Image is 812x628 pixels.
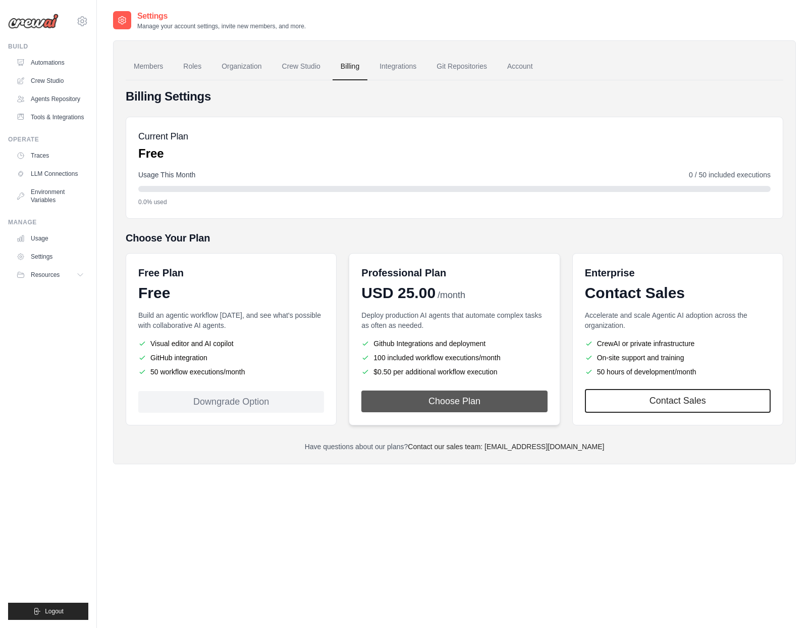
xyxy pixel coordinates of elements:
h2: Settings [137,10,306,22]
a: Roles [175,53,209,80]
p: Free [138,146,188,162]
a: Crew Studio [12,73,88,89]
a: Environment Variables [12,184,88,208]
span: 0 / 50 included executions [689,170,771,180]
a: Crew Studio [274,53,329,80]
p: Accelerate and scale Agentic AI adoption across the organization. [585,310,771,330]
div: Downgrade Option [138,391,324,413]
p: Manage your account settings, invite new members, and more. [137,22,306,30]
img: Logo [8,14,59,29]
h6: Professional Plan [361,266,446,280]
li: On-site support and training [585,353,771,363]
div: Contact Sales [585,284,771,302]
a: Members [126,53,171,80]
a: Organization [213,53,269,80]
a: Settings [12,249,88,265]
a: Agents Repository [12,91,88,107]
p: Deploy production AI agents that automate complex tasks as often as needed. [361,310,547,330]
span: /month [438,288,465,302]
h5: Current Plan [138,129,188,143]
span: Usage This Month [138,170,195,180]
button: Logout [8,603,88,620]
a: Contact Sales [585,389,771,413]
button: Choose Plan [361,391,547,412]
li: GitHub integration [138,353,324,363]
li: Visual editor and AI copilot [138,339,324,349]
iframe: Chat Widget [762,579,812,628]
h6: Enterprise [585,266,771,280]
span: USD 25.00 [361,284,436,302]
span: Logout [45,607,64,615]
div: Free [138,284,324,302]
a: Integrations [371,53,424,80]
h5: Choose Your Plan [126,231,783,245]
span: 0.0% used [138,198,167,206]
li: CrewAI or private infrastructure [585,339,771,349]
li: 100 included workflow executions/month [361,353,547,363]
a: Usage [12,230,88,247]
a: Billing [333,53,367,80]
div: Build [8,42,88,51]
li: Github Integrations and deployment [361,339,547,349]
div: Manage [8,218,88,226]
p: Build an agentic workflow [DATE], and see what's possible with collaborative AI agents. [138,310,324,330]
a: LLM Connections [12,166,88,182]
a: Tools & Integrations [12,109,88,125]
a: Automations [12,55,88,71]
button: Resources [12,267,88,283]
a: Account [499,53,541,80]
span: Resources [31,271,60,279]
a: Traces [12,148,88,164]
li: 50 workflow executions/month [138,367,324,377]
li: $0.50 per additional workflow execution [361,367,547,377]
h4: Billing Settings [126,88,783,105]
p: Have questions about our plans? [126,442,783,452]
h6: Free Plan [138,266,184,280]
a: Git Repositories [428,53,495,80]
a: Contact our sales team: [EMAIL_ADDRESS][DOMAIN_NAME] [408,443,604,451]
li: 50 hours of development/month [585,367,771,377]
div: Operate [8,135,88,143]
